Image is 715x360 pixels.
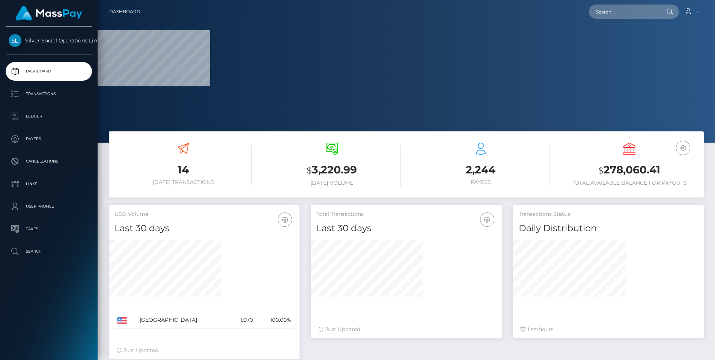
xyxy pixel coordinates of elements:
[6,197,92,216] a: User Profile
[519,211,698,218] h5: Transactions Status
[114,163,252,177] h3: 14
[114,179,252,185] h6: [DATE] Transactions
[412,163,549,177] h3: 2,244
[6,130,92,148] a: Payees
[6,242,92,261] a: Search
[117,317,127,324] img: US.png
[6,84,92,103] a: Transactions
[9,66,89,77] p: Dashboard
[561,180,698,186] h6: Total Available Balance for Payouts
[229,312,255,329] td: 1,070
[519,222,698,235] h4: Daily Distribution
[6,62,92,81] a: Dashboard
[114,211,294,218] h5: USD Volume
[263,163,400,178] h3: 3,220.99
[598,165,604,176] small: $
[109,4,140,20] a: Dashboard
[9,111,89,122] p: Ledger
[316,211,496,218] h5: Total Transactions
[116,346,292,354] div: Just Updated
[521,325,696,333] div: Last hours
[9,133,89,145] p: Payees
[9,178,89,190] p: Links
[561,163,698,178] h3: 278,060.41
[137,312,229,329] td: [GEOGRAPHIC_DATA]
[114,222,294,235] h4: Last 30 days
[9,88,89,99] p: Transactions
[9,246,89,257] p: Search
[589,5,659,19] input: Search...
[318,325,494,333] div: Just Updated
[256,312,294,329] td: 100.00%
[9,201,89,212] p: User Profile
[316,222,496,235] h4: Last 30 days
[6,152,92,171] a: Cancellations
[6,107,92,126] a: Ledger
[9,156,89,167] p: Cancellations
[6,37,92,44] span: Silver Social Operations Limited
[15,6,82,21] img: MassPay Logo
[6,175,92,193] a: Links
[6,220,92,238] a: Taxes
[307,165,312,176] small: $
[412,179,549,185] h6: Payees
[9,223,89,235] p: Taxes
[9,34,21,47] img: Silver Social Operations Limited
[263,180,400,186] h6: [DATE] Volume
